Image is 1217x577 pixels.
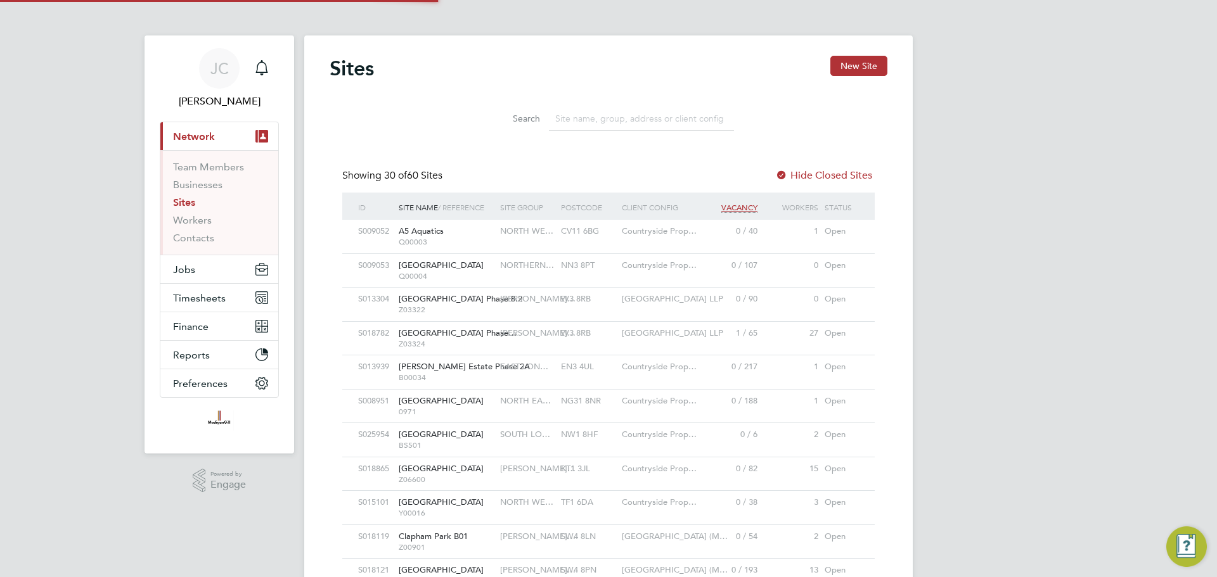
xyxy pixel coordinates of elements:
[622,260,697,270] span: Countryside Prop…
[173,263,195,276] span: Jobs
[355,355,396,379] div: S013939
[558,288,619,311] div: W3 8RB
[355,389,862,400] a: S008951[GEOGRAPHIC_DATA] 0971NORTH EA…NG31 8NRCountryside Prop…0 / 1881Open
[355,321,862,332] a: S018782[GEOGRAPHIC_DATA] Phase… Z03324[PERSON_NAME]…W3 8RB[GEOGRAPHIC_DATA] LLP1 / 6527Open
[622,361,697,372] span: Countryside Prop…
[399,497,484,507] span: [GEOGRAPHIC_DATA]
[761,355,821,379] div: 1
[160,150,278,255] div: Network
[399,372,494,383] span: B00034
[399,440,494,450] span: BS501
[160,94,279,109] span: Jade Connor
[622,463,697,474] span: Countryside Prop…
[558,254,619,277] div: NN3 8PT
[622,293,723,304] span: [GEOGRAPHIC_DATA] LLP
[821,525,862,548] div: Open
[761,491,821,514] div: 3
[384,169,442,182] span: 60 Sites
[173,214,212,226] a: Workers
[160,341,278,369] button: Reports
[761,288,821,311] div: 0
[173,377,228,390] span: Preferences
[558,457,619,481] div: KT1 3JL
[821,457,862,481] div: Open
[384,169,407,182] span: 30 of
[399,260,484,270] span: [GEOGRAPHIC_DATA]
[761,423,821,447] div: 2
[173,130,215,143] span: Network
[173,320,209,333] span: Finance
[700,322,761,345] div: 1 / 65
[355,355,862,365] a: S013939[PERSON_NAME] Estate Phase 2A B00034EAST LON…EN3 4ULCountryside Prop…0 / 2171Open
[558,491,619,514] div: TF1 6DA
[399,361,530,372] span: [PERSON_NAME] Estate Phase 2A
[761,525,821,548] div: 2
[700,254,761,277] div: 0 / 107
[160,312,278,340] button: Finance
[622,564,728,575] span: [GEOGRAPHIC_DATA] (M…
[761,457,821,481] div: 15
[500,564,576,575] span: [PERSON_NAME]…
[355,491,396,514] div: S015101
[622,225,697,236] span: Countryside Prop…
[173,349,210,361] span: Reports
[821,288,862,311] div: Open
[355,288,396,311] div: S013304
[821,390,862,413] div: Open
[483,113,540,124] label: Search
[619,193,700,222] div: Client Config
[821,355,862,379] div: Open
[497,193,558,222] div: Site Group
[821,423,862,447] div: Open
[205,410,233,431] img: madigangill-logo-retina.png
[558,193,619,222] div: Postcode
[700,525,761,548] div: 0 / 54
[500,497,553,507] span: NORTH WE…
[399,508,494,518] span: Y00016
[399,542,494,552] span: Z00901
[558,355,619,379] div: EN3 4UL
[500,361,548,372] span: EAST LON…
[399,293,522,304] span: [GEOGRAPHIC_DATA] Phase 8.2
[355,422,862,433] a: S025954[GEOGRAPHIC_DATA] BS501SOUTH LO…NW1 8HFCountryside Prop…0 / 62Open
[210,479,246,490] span: Engage
[700,423,761,447] div: 0 / 6
[355,287,862,298] a: S013304[GEOGRAPHIC_DATA] Phase 8.2 Z03322[PERSON_NAME]…W3 8RB[GEOGRAPHIC_DATA] LLP0 / 900Open
[821,254,862,277] div: Open
[700,491,761,514] div: 0 / 38
[355,219,862,230] a: S009052A5 Aquatics Q00003NORTH WE…CV11 6BGCountryside Prop…0 / 401Open
[355,525,396,548] div: S018119
[399,531,468,542] span: Clapham Park B01
[173,232,214,244] a: Contacts
[500,395,551,406] span: NORTH EA…
[355,423,396,447] div: S025954
[558,525,619,548] div: SW4 8LN
[558,322,619,345] div: W3 8RB
[399,474,494,485] span: Z06600
[700,355,761,379] div: 0 / 217
[355,253,862,264] a: S009053[GEOGRAPHIC_DATA] Q00004NORTHERN…NN3 8PTCountryside Prop…0 / 1070Open
[355,390,396,413] div: S008951
[399,305,494,315] span: Z03322
[193,469,247,493] a: Powered byEngage
[399,463,484,474] span: [GEOGRAPHIC_DATA]
[761,322,821,345] div: 27
[160,410,279,431] a: Go to home page
[210,60,229,77] span: JC
[173,179,222,191] a: Businesses
[173,196,195,208] a: Sites
[700,288,761,311] div: 0 / 90
[821,322,862,345] div: Open
[821,491,862,514] div: Open
[173,161,244,173] a: Team Members
[355,220,396,243] div: S009052
[700,220,761,243] div: 0 / 40
[761,220,821,243] div: 1
[399,237,494,247] span: Q00003
[500,531,576,542] span: [PERSON_NAME]…
[500,260,554,270] span: NORTHERN…
[399,327,517,338] span: [GEOGRAPHIC_DATA] Phase…
[355,457,862,467] a: S018865[GEOGRAPHIC_DATA] Z06600[PERSON_NAME]…KT1 3JLCountryside Prop…0 / 8215Open
[558,390,619,413] div: NG31 8NR
[558,220,619,243] div: CV11 6BG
